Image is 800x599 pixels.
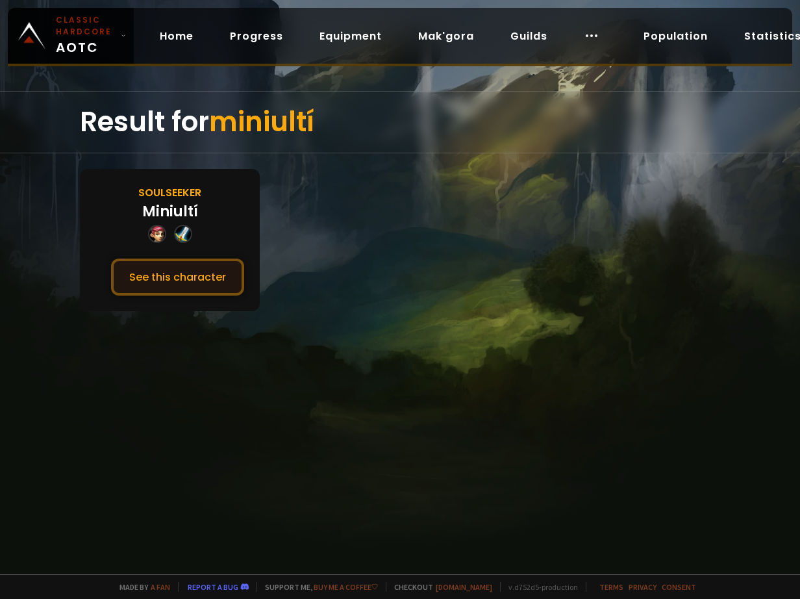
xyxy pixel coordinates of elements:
a: a fan [151,582,170,592]
span: v. d752d5 - production [500,582,578,592]
a: Progress [219,23,294,49]
a: Home [149,23,204,49]
span: Support me, [256,582,378,592]
a: Classic HardcoreAOTC [8,8,134,64]
a: Report a bug [188,582,238,592]
span: miniultí [209,103,314,141]
span: Checkout [386,582,492,592]
div: Result for [80,92,720,153]
a: Buy me a coffee [314,582,378,592]
a: Mak'gora [408,23,484,49]
a: [DOMAIN_NAME] [436,582,492,592]
a: Privacy [629,582,656,592]
button: See this character [111,259,244,296]
div: Soulseeker [138,185,201,201]
small: Classic Hardcore [56,14,116,38]
a: Consent [662,582,696,592]
a: Guilds [500,23,558,49]
a: Population [633,23,718,49]
a: Terms [599,582,623,592]
span: Made by [112,582,170,592]
span: AOTC [56,14,116,57]
div: Miniultí [142,201,198,222]
a: Equipment [309,23,392,49]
